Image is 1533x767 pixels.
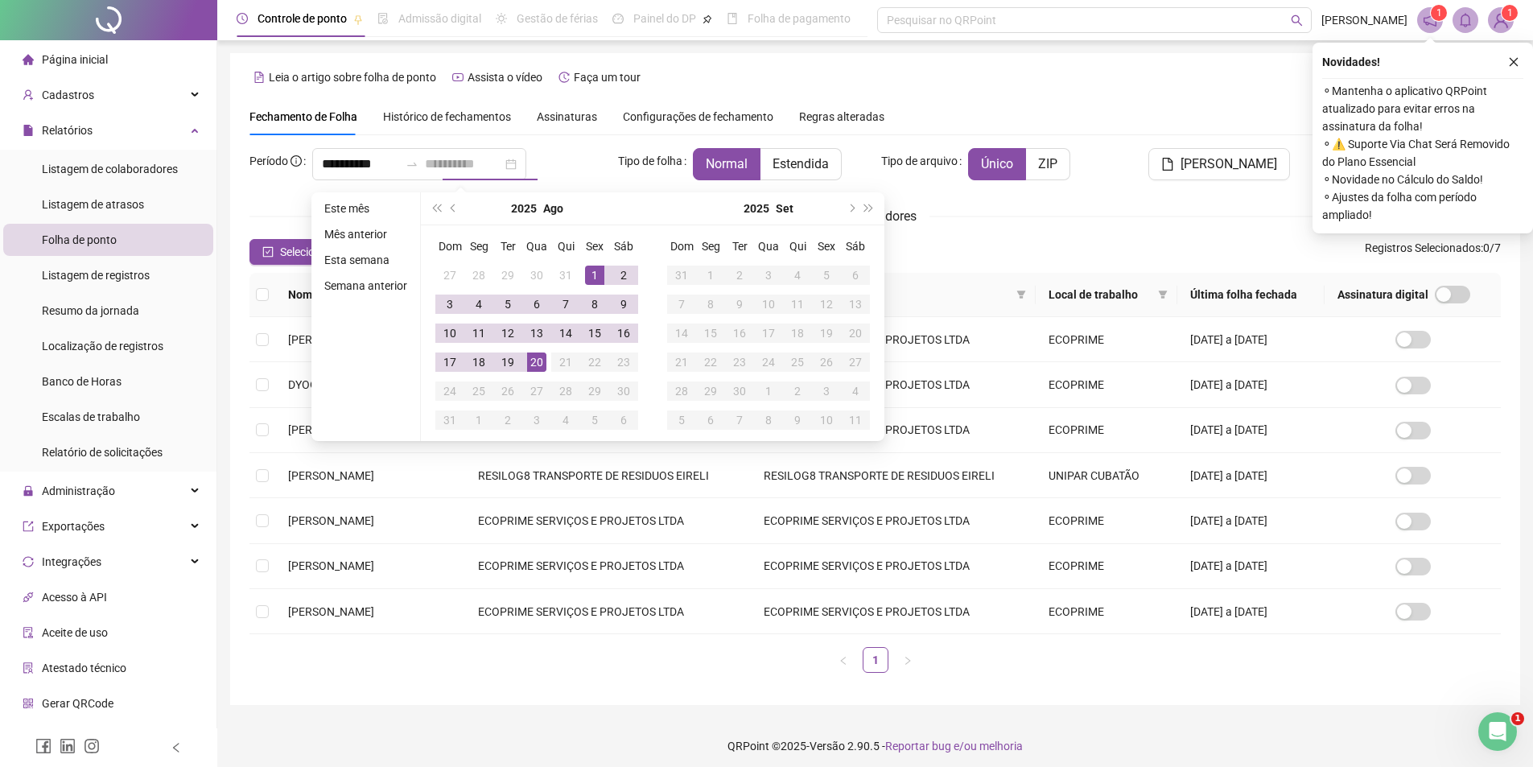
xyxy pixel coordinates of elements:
td: 2025-07-31 [551,261,580,290]
td: 2025-08-10 [435,319,464,348]
img: 53815 [1489,8,1513,32]
td: 2025-08-27 [522,377,551,406]
td: 2025-09-03 [754,261,783,290]
li: 1 [863,647,888,673]
div: 7 [672,295,691,314]
span: Normal [706,156,748,171]
div: 27 [846,353,865,372]
span: ⚬ Ajustes da folha com período ampliado! [1322,188,1523,224]
div: 19 [817,324,836,343]
td: 2025-10-09 [783,406,812,435]
td: 2025-09-28 [667,377,696,406]
div: 16 [730,324,749,343]
span: ZIP [1038,156,1057,171]
span: notification [1423,13,1437,27]
div: 22 [701,353,720,372]
div: 27 [527,381,546,401]
a: 1 [863,648,888,672]
div: 6 [614,410,633,430]
span: Fechamento de Folha [249,110,357,123]
td: 2025-10-03 [812,377,841,406]
div: 10 [759,295,778,314]
td: [DATE] a [DATE] [1177,317,1325,362]
span: Administração [42,485,115,497]
span: pushpin [703,14,712,24]
td: 2025-10-06 [696,406,725,435]
div: 14 [556,324,575,343]
td: 2025-09-17 [754,319,783,348]
button: month panel [543,192,563,225]
div: 14 [672,324,691,343]
span: filter [1155,282,1171,307]
td: 2025-08-16 [609,319,638,348]
td: 2025-09-09 [725,290,754,319]
div: 5 [672,410,691,430]
td: 2025-09-14 [667,319,696,348]
td: 2025-08-14 [551,319,580,348]
button: [PERSON_NAME] [1148,148,1290,180]
span: Configurações de fechamento [623,111,773,122]
th: Última folha fechada [1177,273,1325,317]
td: 2025-10-11 [841,406,870,435]
span: Assinaturas [537,111,597,122]
div: 9 [614,295,633,314]
div: 28 [469,266,488,285]
span: Novidades ! [1322,53,1380,71]
span: 1 [1507,7,1513,19]
span: Leia o artigo sobre folha de ponto [269,71,436,84]
td: 2025-09-20 [841,319,870,348]
div: 6 [846,266,865,285]
span: Período [249,155,288,167]
span: right [903,656,913,666]
div: 3 [759,266,778,285]
td: 2025-09-22 [696,348,725,377]
td: 2025-09-07 [667,290,696,319]
td: 2025-09-19 [812,319,841,348]
td: 2025-08-02 [609,261,638,290]
td: 2025-09-05 [580,406,609,435]
span: Listagem de registros [42,269,150,282]
div: 30 [527,266,546,285]
td: 2025-08-17 [435,348,464,377]
span: clock-circle [237,13,248,24]
td: 2025-09-29 [696,377,725,406]
div: 12 [817,295,836,314]
span: file-done [377,13,389,24]
span: Integrações [42,555,101,568]
div: 17 [440,353,459,372]
span: left [839,656,848,666]
span: home [23,54,34,65]
td: 2025-09-24 [754,348,783,377]
span: filter [1158,290,1168,299]
span: Controle de ponto [258,12,347,25]
td: 2025-08-15 [580,319,609,348]
span: Nome do colaborador [288,286,439,303]
div: 18 [469,353,488,372]
th: Qui [783,232,812,261]
td: 2025-09-25 [783,348,812,377]
sup: 1 [1431,5,1447,21]
span: Resumo da jornada [42,304,139,317]
span: file-text [253,72,265,83]
th: Ter [493,232,522,261]
span: : 0 / 7 [1365,239,1501,265]
span: DYOGENES [PERSON_NAME] [288,378,434,391]
div: 5 [498,295,517,314]
span: Exportações [42,520,105,533]
div: 8 [701,295,720,314]
span: Estendida [773,156,829,171]
div: 11 [788,295,807,314]
td: 2025-08-28 [551,377,580,406]
span: filter [1016,290,1026,299]
span: user-add [23,89,34,101]
td: 2025-08-25 [464,377,493,406]
td: 2025-08-31 [435,406,464,435]
td: 2025-10-04 [841,377,870,406]
span: ⚬ Novidade no Cálculo do Saldo! [1322,171,1523,188]
span: qrcode [23,698,34,709]
td: 2025-08-03 [435,290,464,319]
div: 3 [527,410,546,430]
td: 2025-08-01 [580,261,609,290]
th: Qui [551,232,580,261]
th: Seg [696,232,725,261]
